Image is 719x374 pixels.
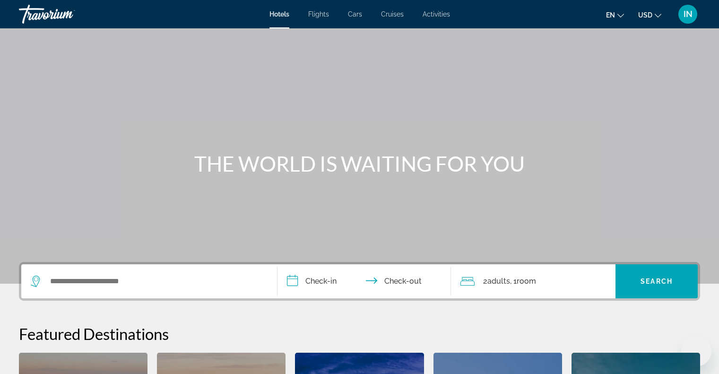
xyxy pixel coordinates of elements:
button: Change language [606,8,624,22]
span: en [606,11,615,19]
a: Cars [348,10,362,18]
button: Travelers: 2 adults, 0 children [451,264,615,298]
span: USD [638,11,652,19]
a: Travorium [19,2,113,26]
h1: THE WORLD IS WAITING FOR YOU [182,151,537,176]
button: User Menu [676,4,700,24]
a: Activities [423,10,450,18]
span: 2 [483,275,510,288]
h2: Featured Destinations [19,324,700,343]
a: Flights [308,10,329,18]
span: Search [641,278,673,285]
span: , 1 [510,275,536,288]
iframe: Button to launch messaging window [681,336,711,366]
span: IN [684,9,693,19]
div: Search widget [21,264,698,298]
button: Check in and out dates [277,264,451,298]
span: Room [517,277,536,286]
span: Adults [487,277,510,286]
button: Search [615,264,698,298]
button: Change currency [638,8,661,22]
a: Hotels [269,10,289,18]
a: Cruises [381,10,404,18]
